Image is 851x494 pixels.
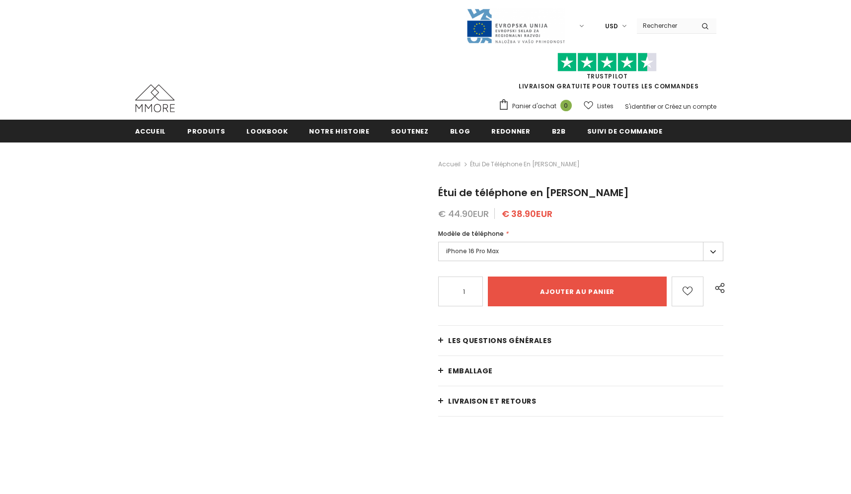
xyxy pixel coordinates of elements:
span: Étui de téléphone en [PERSON_NAME] [438,186,629,200]
a: Les questions générales [438,326,723,355]
a: Créez un compte [665,102,716,111]
img: Cas MMORE [135,84,175,112]
span: EMBALLAGE [448,366,493,376]
span: Listes [597,101,614,111]
span: B2B [552,127,566,136]
span: Lookbook [246,127,288,136]
a: Produits [187,120,225,142]
a: Redonner [491,120,530,142]
span: Suivi de commande [587,127,663,136]
span: € 38.90EUR [502,208,552,220]
a: Accueil [135,120,166,142]
span: Accueil [135,127,166,136]
span: Redonner [491,127,530,136]
span: Notre histoire [309,127,369,136]
a: Suivi de commande [587,120,663,142]
span: Étui de téléphone en [PERSON_NAME] [470,158,580,170]
span: or [657,102,663,111]
a: Accueil [438,158,461,170]
span: Blog [450,127,470,136]
span: USD [605,21,618,31]
a: Javni Razpis [466,21,565,30]
img: Faites confiance aux étoiles pilotes [557,53,657,72]
span: Produits [187,127,225,136]
span: Panier d'achat [512,101,556,111]
a: S'identifier [625,102,656,111]
a: soutenez [391,120,429,142]
a: EMBALLAGE [438,356,723,386]
span: LIVRAISON GRATUITE POUR TOUTES LES COMMANDES [498,57,716,90]
a: Panier d'achat 0 [498,99,577,114]
span: Modèle de téléphone [438,229,504,238]
input: Search Site [637,18,694,33]
label: iPhone 16 Pro Max [438,242,723,261]
a: TrustPilot [587,72,628,80]
span: € 44.90EUR [438,208,489,220]
a: Livraison et retours [438,386,723,416]
a: Blog [450,120,470,142]
a: B2B [552,120,566,142]
span: soutenez [391,127,429,136]
span: Livraison et retours [448,396,536,406]
a: Lookbook [246,120,288,142]
a: Notre histoire [309,120,369,142]
span: 0 [560,100,572,111]
img: Javni Razpis [466,8,565,44]
a: Listes [584,97,614,115]
span: Les questions générales [448,336,552,346]
input: Ajouter au panier [488,277,666,306]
